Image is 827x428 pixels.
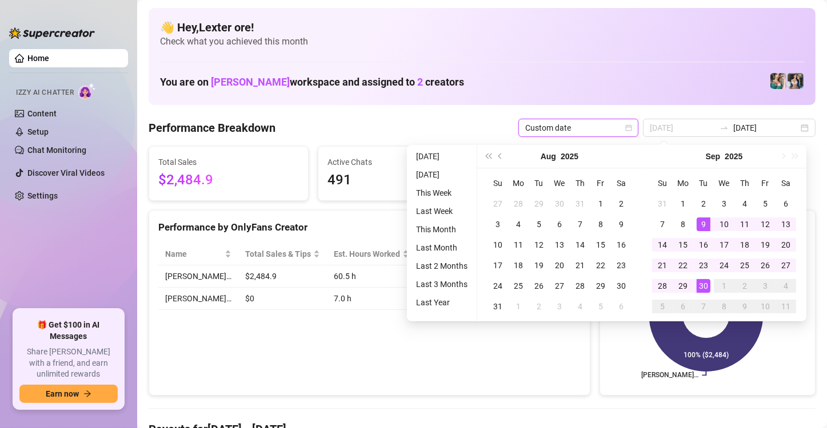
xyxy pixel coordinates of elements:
[611,173,632,193] th: Sa
[755,173,776,193] th: Fr
[570,296,590,317] td: 2025-09-04
[411,150,472,163] li: [DATE]
[611,276,632,296] td: 2025-08-30
[27,54,49,63] a: Home
[553,279,566,293] div: 27
[697,259,710,272] div: 23
[755,296,776,317] td: 2025-10-10
[590,296,611,317] td: 2025-09-05
[160,76,464,88] h1: You are on workspace and assigned to creators
[776,255,796,276] td: 2025-09-27
[532,259,546,272] div: 19
[512,279,525,293] div: 25
[19,346,118,380] span: Share [PERSON_NAME] with a friend, and earn unlimited rewards
[491,279,505,293] div: 24
[334,248,400,260] div: Est. Hours Worked
[549,255,570,276] td: 2025-08-20
[656,259,669,272] div: 21
[738,259,752,272] div: 25
[532,300,546,313] div: 2
[549,235,570,255] td: 2025-08-13
[411,241,472,255] li: Last Month
[590,214,611,235] td: 2025-08-08
[488,173,508,193] th: Su
[714,193,734,214] td: 2025-09-03
[652,193,673,214] td: 2025-08-31
[650,122,715,134] input: Start date
[529,276,549,296] td: 2025-08-26
[693,173,714,193] th: Tu
[652,276,673,296] td: 2025-09-28
[488,276,508,296] td: 2025-08-24
[508,173,529,193] th: Mo
[16,87,74,98] span: Izzy AI Chatter
[570,276,590,296] td: 2025-08-28
[738,238,752,252] div: 18
[411,204,472,218] li: Last Week
[758,197,772,211] div: 5
[491,197,505,211] div: 27
[611,214,632,235] td: 2025-08-09
[776,235,796,255] td: 2025-09-20
[512,197,525,211] div: 28
[779,238,793,252] div: 20
[532,238,546,252] div: 12
[755,214,776,235] td: 2025-09-12
[594,300,608,313] div: 5
[549,276,570,296] td: 2025-08-27
[160,35,804,48] span: Check what you achieved this month
[553,259,566,272] div: 20
[788,73,804,89] img: Katy
[776,276,796,296] td: 2025-10-04
[553,238,566,252] div: 13
[676,217,690,231] div: 8
[656,300,669,313] div: 5
[652,235,673,255] td: 2025-09-14
[714,255,734,276] td: 2025-09-24
[488,255,508,276] td: 2025-08-17
[611,235,632,255] td: 2025-08-16
[656,197,669,211] div: 31
[676,197,690,211] div: 1
[573,217,587,231] div: 7
[594,279,608,293] div: 29
[570,173,590,193] th: Th
[529,235,549,255] td: 2025-08-12
[570,193,590,214] td: 2025-07-31
[755,276,776,296] td: 2025-10-03
[673,193,693,214] td: 2025-09-01
[779,300,793,313] div: 11
[738,300,752,313] div: 9
[158,288,238,310] td: [PERSON_NAME]…
[641,372,698,379] text: [PERSON_NAME]…
[614,217,628,231] div: 9
[512,259,525,272] div: 18
[570,214,590,235] td: 2025-08-07
[327,169,468,191] span: 491
[673,296,693,317] td: 2025-10-06
[27,109,57,118] a: Content
[676,238,690,252] div: 15
[594,197,608,211] div: 1
[656,217,669,231] div: 7
[245,248,311,260] span: Total Sales & Tips
[755,235,776,255] td: 2025-09-19
[549,214,570,235] td: 2025-08-06
[779,279,793,293] div: 4
[411,168,472,181] li: [DATE]
[553,217,566,231] div: 6
[78,83,96,99] img: AI Chatter
[776,173,796,193] th: Sa
[717,259,731,272] div: 24
[697,279,710,293] div: 30
[676,279,690,293] div: 29
[411,223,472,236] li: This Month
[27,191,58,200] a: Settings
[714,214,734,235] td: 2025-09-10
[573,300,587,313] div: 4
[714,276,734,296] td: 2025-10-01
[549,296,570,317] td: 2025-09-03
[734,235,755,255] td: 2025-09-18
[417,76,423,88] span: 2
[734,296,755,317] td: 2025-10-09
